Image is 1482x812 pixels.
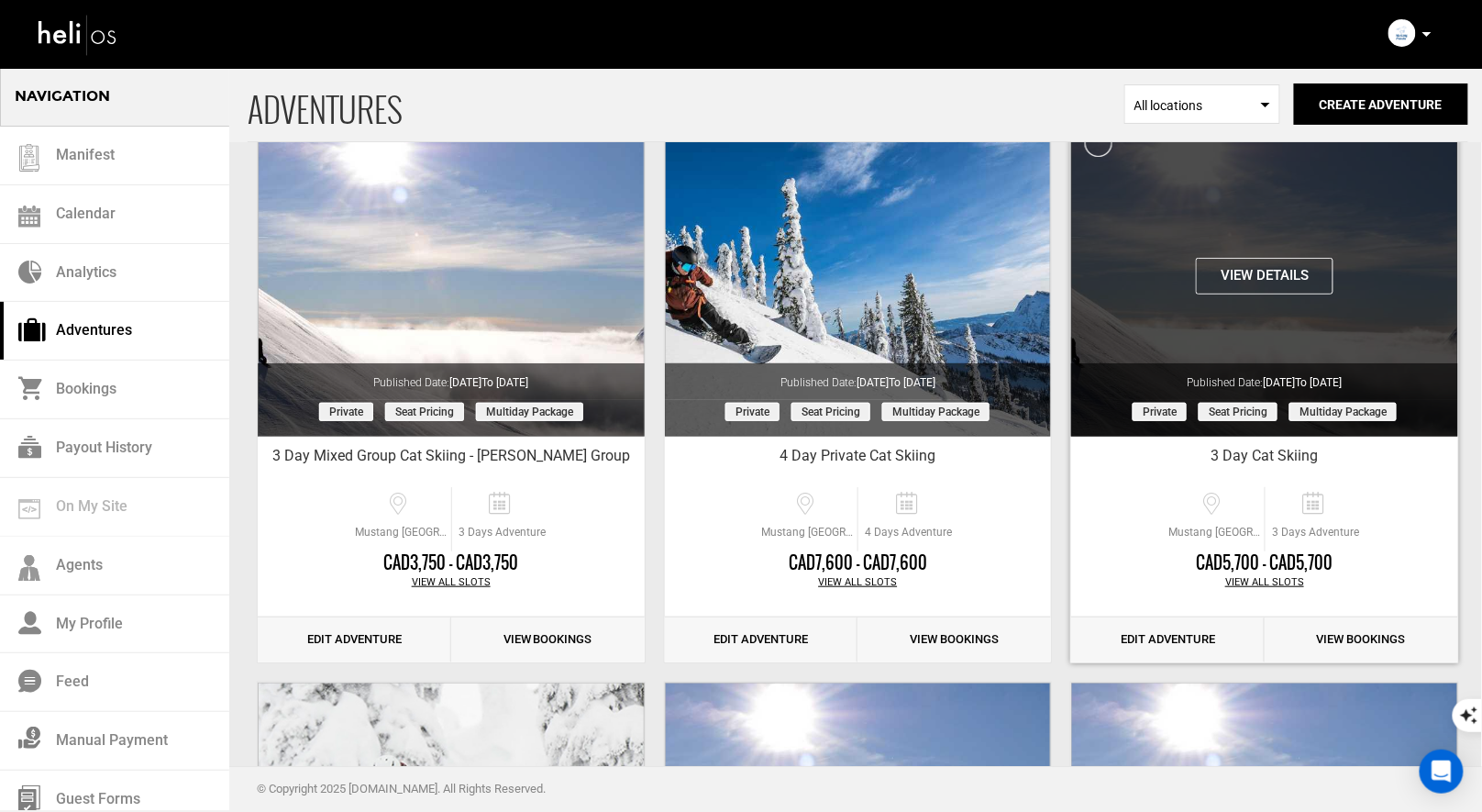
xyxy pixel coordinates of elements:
span: Mustang [GEOGRAPHIC_DATA], [GEOGRAPHIC_DATA], [GEOGRAPHIC_DATA], [GEOGRAPHIC_DATA], [GEOGRAPHIC_D... [1164,525,1265,540]
a: View Bookings [451,617,645,662]
span: Select box activate [1124,84,1280,124]
span: Mustang [GEOGRAPHIC_DATA], [GEOGRAPHIC_DATA], [GEOGRAPHIC_DATA], [GEOGRAPHIC_DATA], [GEOGRAPHIC_D... [350,525,451,540]
span: [DATE] [449,376,528,389]
span: [DATE] [1264,376,1343,389]
button: Create Adventure [1294,83,1468,125]
div: CAD7,600 - CAD7,600 [665,551,1052,575]
div: Published Date: [1071,363,1458,391]
span: Multiday package [1289,403,1397,421]
span: Seat Pricing [1199,403,1277,421]
a: View Bookings [857,617,1051,662]
span: 3 Days Adventure [452,525,552,540]
button: View Details [1196,258,1333,295]
img: guest-list.svg [16,144,43,172]
div: Open Intercom Messenger [1420,750,1464,794]
img: agents-icon.svg [18,555,40,582]
a: View Bookings [1265,617,1458,662]
span: [DATE] [857,376,935,389]
div: Published Date: [258,363,645,391]
span: Multiday package [882,403,990,421]
a: Edit Adventure [665,617,858,662]
span: to [DATE] [889,376,935,389]
span: Multiday package [476,403,583,421]
div: View All Slots [1071,575,1458,590]
a: Edit Adventure [1071,617,1265,662]
img: calendar.svg [18,206,40,228]
span: Private [1133,403,1187,421]
span: 4 Days Adventure [858,525,958,540]
img: img_0ff4e6702feb5b161957f2ea789f15f4.png [1388,19,1416,47]
img: heli-logo [37,10,119,59]
span: Private [319,403,373,421]
div: CAD3,750 - CAD3,750 [258,551,645,575]
span: 3 Days Adventure [1266,525,1366,540]
span: Seat Pricing [385,403,464,421]
img: on_my_site.svg [18,499,40,519]
span: Private [725,403,780,421]
span: to [DATE] [1296,376,1343,389]
div: 4 Day Private Cat Skiing [665,446,1052,473]
a: Edit Adventure [258,617,451,662]
div: CAD5,700 - CAD5,700 [1071,551,1458,575]
div: 3 Day Cat Skiing [1071,446,1458,473]
span: ADVENTURES [248,67,1124,141]
span: Mustang [GEOGRAPHIC_DATA], [GEOGRAPHIC_DATA], [GEOGRAPHIC_DATA], [GEOGRAPHIC_DATA], [GEOGRAPHIC_D... [757,525,857,540]
span: to [DATE] [481,376,528,389]
span: Seat Pricing [791,403,870,421]
div: View All Slots [665,575,1052,590]
div: 3 Day Mixed Group Cat Skiing - [PERSON_NAME] Group [258,446,645,473]
div: View All Slots [258,575,645,590]
div: Published Date: [665,363,1052,391]
span: All locations [1134,96,1270,115]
